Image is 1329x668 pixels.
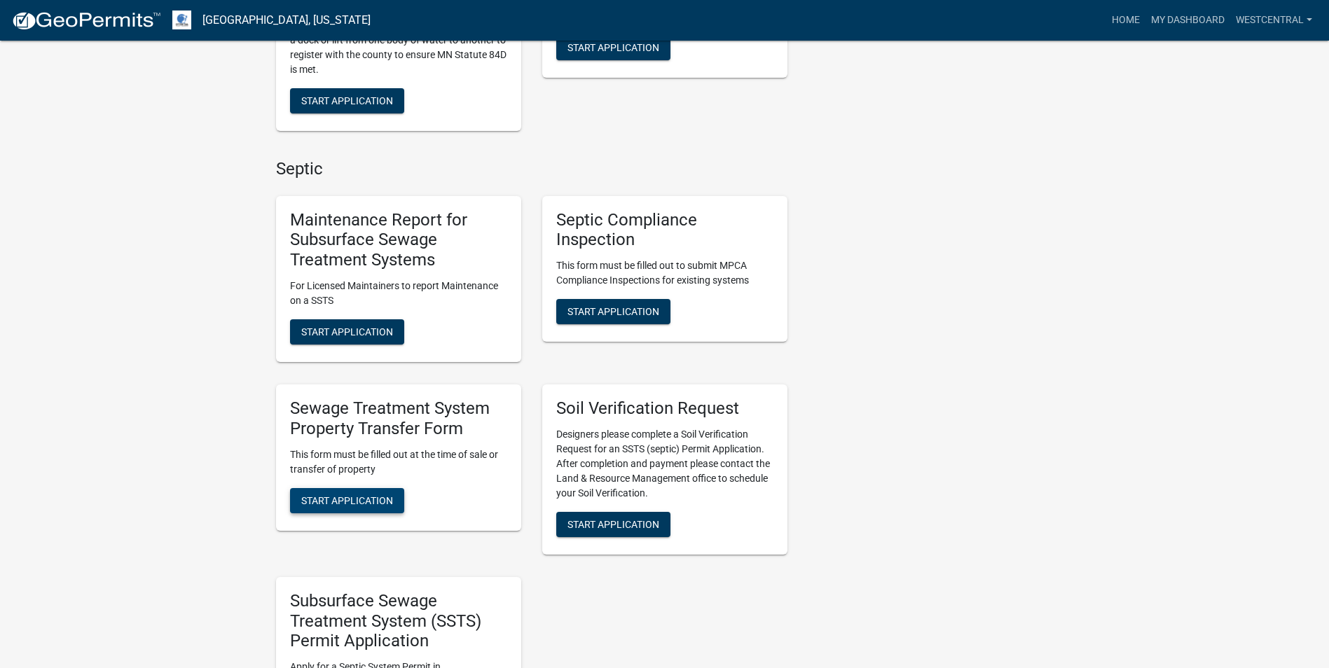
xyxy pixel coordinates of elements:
[290,488,404,513] button: Start Application
[301,95,393,106] span: Start Application
[556,427,773,501] p: Designers please complete a Soil Verification Request for an SSTS (septic) Permit Application. Af...
[567,41,659,53] span: Start Application
[1145,7,1230,34] a: My Dashboard
[290,447,507,477] p: This form must be filled out at the time of sale or transfer of property
[202,8,371,32] a: [GEOGRAPHIC_DATA], [US_STATE]
[172,11,191,29] img: Otter Tail County, Minnesota
[301,326,393,338] span: Start Application
[290,591,507,651] h5: Subsurface Sewage Treatment System (SSTS) Permit Application
[1106,7,1145,34] a: Home
[276,159,787,179] h4: Septic
[301,494,393,506] span: Start Application
[556,35,670,60] button: Start Application
[556,512,670,537] button: Start Application
[556,210,773,251] h5: Septic Compliance Inspection
[290,319,404,345] button: Start Application
[290,88,404,113] button: Start Application
[567,306,659,317] span: Start Application
[1230,7,1318,34] a: westcentral
[567,518,659,529] span: Start Application
[290,279,507,308] p: For Licensed Maintainers to report Maintenance on a SSTS
[556,299,670,324] button: Start Application
[556,258,773,288] p: This form must be filled out to submit MPCA Compliance Inspections for existing systems
[290,210,507,270] h5: Maintenance Report for Subsurface Sewage Treatment Systems
[556,398,773,419] h5: Soil Verification Request
[290,398,507,439] h5: Sewage Treatment System Property Transfer Form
